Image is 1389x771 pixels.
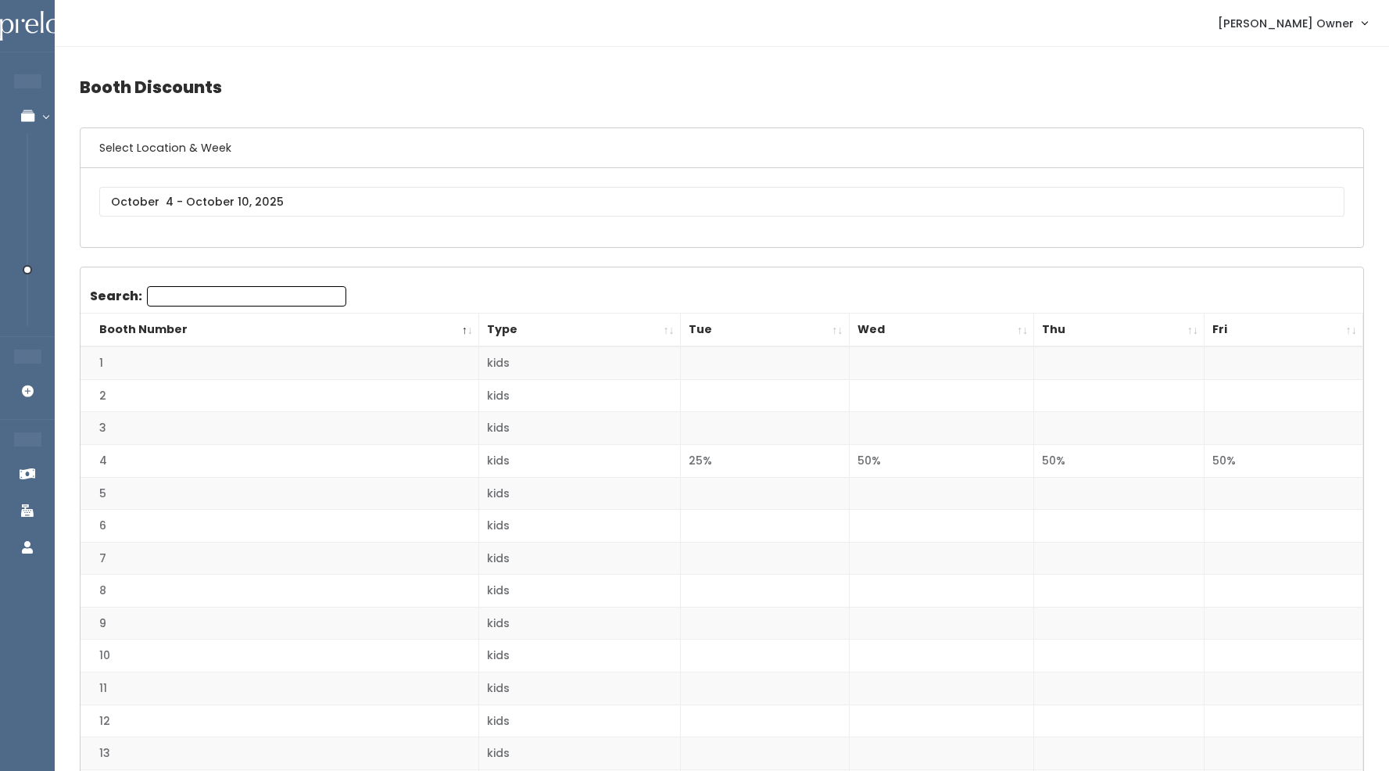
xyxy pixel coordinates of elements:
td: kids [479,640,681,672]
td: kids [479,737,681,770]
td: kids [479,705,681,737]
td: 11 [81,672,479,705]
input: October 4 - October 10, 2025 [99,187,1344,217]
td: 2 [81,379,479,412]
label: Search: [90,286,346,307]
td: kids [479,510,681,543]
td: 3 [81,412,479,445]
td: 10 [81,640,479,672]
span: [PERSON_NAME] Owner [1218,15,1354,32]
th: Wed: activate to sort column ascending [849,314,1034,347]
td: kids [479,379,681,412]
td: kids [479,412,681,445]
td: kids [479,477,681,510]
td: 12 [81,705,479,737]
th: Thu: activate to sort column ascending [1034,314,1205,347]
td: kids [479,607,681,640]
th: Type: activate to sort column ascending [479,314,681,347]
th: Booth Number: activate to sort column descending [81,314,479,347]
td: kids [479,575,681,608]
td: 50% [1205,444,1363,477]
h4: Booth Discounts [80,66,1364,109]
td: 6 [81,510,479,543]
h6: Select Location & Week [81,128,1363,168]
td: kids [479,444,681,477]
td: 7 [81,542,479,575]
th: Tue: activate to sort column ascending [680,314,849,347]
td: 13 [81,737,479,770]
td: 8 [81,575,479,608]
td: 50% [849,444,1034,477]
td: 25% [680,444,849,477]
td: 50% [1034,444,1205,477]
td: kids [479,672,681,705]
a: [PERSON_NAME] Owner [1202,6,1383,40]
td: 1 [81,346,479,379]
th: Fri: activate to sort column ascending [1205,314,1363,347]
input: Search: [147,286,346,307]
td: 5 [81,477,479,510]
td: 4 [81,444,479,477]
td: kids [479,346,681,379]
td: 9 [81,607,479,640]
td: kids [479,542,681,575]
